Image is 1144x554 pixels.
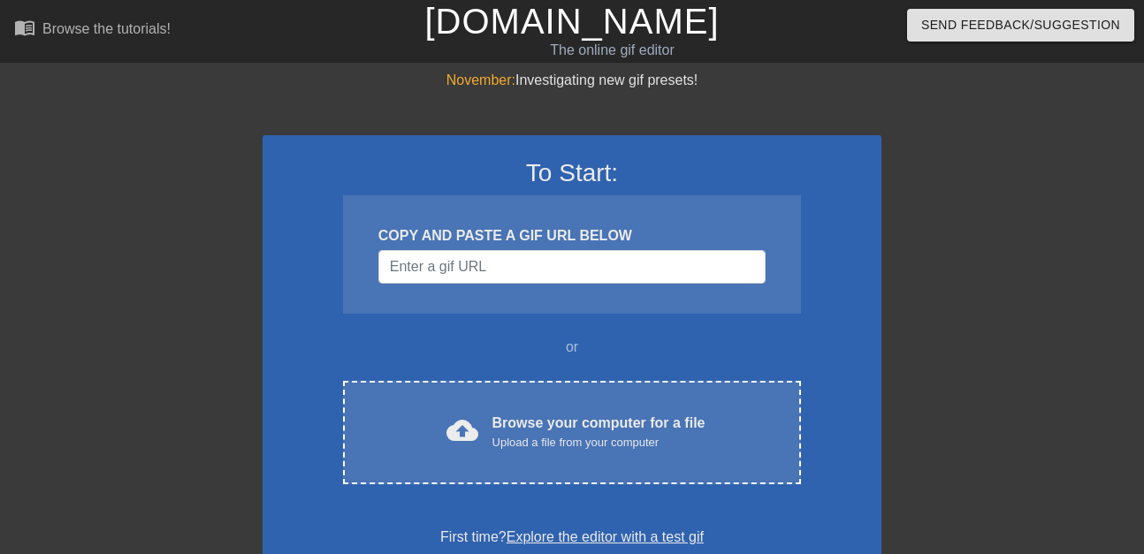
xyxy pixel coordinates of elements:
[446,414,478,446] span: cloud_upload
[286,158,858,188] h3: To Start:
[424,2,719,41] a: [DOMAIN_NAME]
[309,337,835,358] div: or
[492,413,705,452] div: Browse your computer for a file
[378,250,766,284] input: Username
[42,21,171,36] div: Browse the tutorials!
[907,9,1134,42] button: Send Feedback/Suggestion
[446,72,515,87] span: November:
[14,17,35,38] span: menu_book
[263,70,881,91] div: Investigating new gif presets!
[286,527,858,548] div: First time?
[14,17,171,44] a: Browse the tutorials!
[390,40,834,61] div: The online gif editor
[492,434,705,452] div: Upload a file from your computer
[921,14,1120,36] span: Send Feedback/Suggestion
[378,225,766,247] div: COPY AND PASTE A GIF URL BELOW
[507,529,704,544] a: Explore the editor with a test gif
